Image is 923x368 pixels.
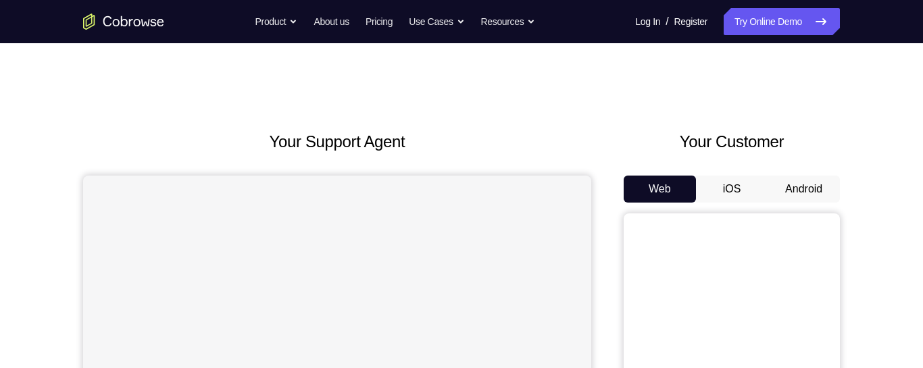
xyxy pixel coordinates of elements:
a: Log In [635,8,660,35]
button: iOS [696,176,768,203]
button: Android [768,176,840,203]
button: Web [624,176,696,203]
h2: Your Support Agent [83,130,591,154]
button: Use Cases [409,8,464,35]
a: About us [314,8,349,35]
a: Try Online Demo [724,8,840,35]
button: Product [255,8,298,35]
button: Resources [481,8,536,35]
a: Go to the home page [83,14,164,30]
a: Register [674,8,707,35]
h2: Your Customer [624,130,840,154]
a: Pricing [366,8,393,35]
span: / [666,14,668,30]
